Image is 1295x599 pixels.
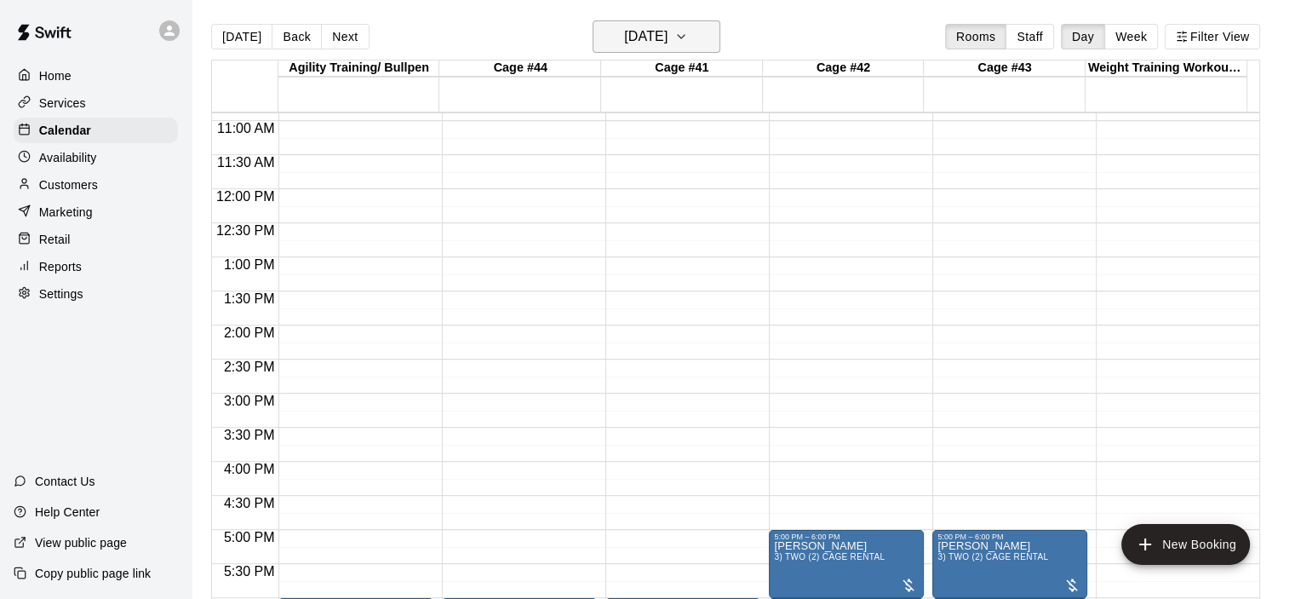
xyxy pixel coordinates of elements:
[14,145,178,170] a: Availability
[593,20,720,53] button: [DATE]
[220,428,279,442] span: 3:30 PM
[39,122,91,139] p: Calendar
[220,325,279,340] span: 2:00 PM
[14,118,178,143] a: Calendar
[769,530,924,598] div: 5:00 PM – 6:00 PM: Will Robinson
[39,204,93,221] p: Marketing
[945,24,1006,49] button: Rooms
[35,504,100,521] p: Help Center
[14,199,178,225] a: Marketing
[1104,24,1158,49] button: Week
[1165,24,1260,49] button: Filter View
[932,530,1087,598] div: 5:00 PM – 6:00 PM: Will Robinson
[924,60,1086,77] div: Cage #43
[1006,24,1054,49] button: Staff
[601,60,763,77] div: Cage #41
[220,291,279,306] span: 1:30 PM
[14,281,178,307] a: Settings
[39,285,83,302] p: Settings
[35,565,151,582] p: Copy public page link
[213,121,279,135] span: 11:00 AM
[39,258,82,275] p: Reports
[220,564,279,579] span: 5:30 PM
[220,462,279,476] span: 4:00 PM
[220,360,279,374] span: 2:30 PM
[39,67,72,84] p: Home
[211,24,272,49] button: [DATE]
[212,189,278,204] span: 12:00 PM
[14,227,178,252] a: Retail
[39,149,97,166] p: Availability
[212,223,278,238] span: 12:30 PM
[321,24,369,49] button: Next
[439,60,601,77] div: Cage #44
[1086,60,1247,77] div: Weight Training Workout Area
[14,254,178,279] a: Reports
[39,176,98,193] p: Customers
[1061,24,1105,49] button: Day
[278,60,440,77] div: Agility Training/ Bullpen
[35,473,95,490] p: Contact Us
[220,257,279,272] span: 1:00 PM
[774,552,885,562] span: 3) TWO (2) CAGE RENTAL
[272,24,322,49] button: Back
[1121,524,1250,565] button: add
[39,95,86,112] p: Services
[937,533,1082,541] div: 5:00 PM – 6:00 PM
[220,530,279,544] span: 5:00 PM
[624,25,668,49] h6: [DATE]
[220,394,279,408] span: 3:00 PM
[213,155,279,170] span: 11:30 AM
[937,552,1048,562] span: 3) TWO (2) CAGE RENTAL
[35,534,127,551] p: View public page
[774,533,919,541] div: 5:00 PM – 6:00 PM
[39,231,71,248] p: Retail
[14,90,178,116] a: Services
[14,172,178,198] a: Customers
[220,496,279,510] span: 4:30 PM
[763,60,925,77] div: Cage #42
[14,63,178,89] a: Home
